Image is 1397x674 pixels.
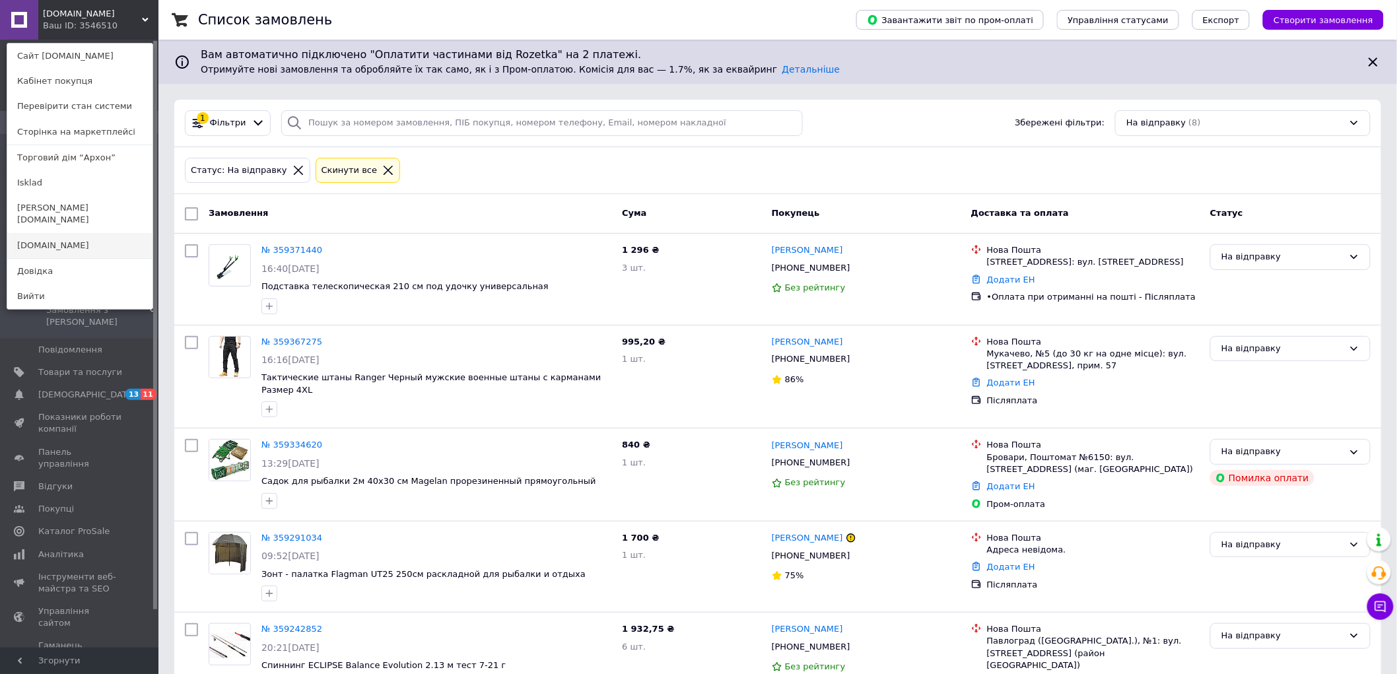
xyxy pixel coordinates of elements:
span: Без рейтингу [785,661,846,671]
span: 16:40[DATE] [261,263,320,274]
span: Cума [622,208,646,218]
span: caiman.club [43,8,142,20]
span: Показники роботи компанії [38,411,122,435]
span: 840 ₴ [622,440,650,450]
div: Мукачево, №5 (до 30 кг на одне місце): вул. [STREET_ADDRESS], прим. 57 [987,348,1200,372]
a: № 359334620 [261,440,322,450]
button: Завантажити звіт по пром-оплаті [856,10,1044,30]
div: Павлоград ([GEOGRAPHIC_DATA].), №1: вул. [STREET_ADDRESS] (район [GEOGRAPHIC_DATA]) [987,635,1200,671]
div: Післяплата [987,579,1200,591]
div: На відправку [1221,342,1344,356]
img: Фото товару [215,337,245,378]
span: Каталог ProSale [38,525,110,537]
a: Сайт [DOMAIN_NAME] [7,44,153,69]
a: Фото товару [209,439,251,481]
div: Нова Пошта [987,244,1200,256]
div: Нова Пошта [987,336,1200,348]
a: Довідка [7,259,153,284]
span: 1 700 ₴ [622,533,659,543]
span: Інструменти веб-майстра та SEO [38,571,122,595]
span: Замовлення [209,208,268,218]
div: Cкинути все [319,164,380,178]
span: 20:21[DATE] [261,642,320,653]
a: Зонт - палатка Flagman UT25 250см раскладной для рыбалки и отдыха [261,569,586,579]
a: Додати ЕН [987,275,1035,285]
div: Нова Пошта [987,532,1200,544]
span: 09:52[DATE] [261,551,320,561]
a: № 359291034 [261,533,322,543]
span: Панель управління [38,446,122,470]
button: Чат з покупцем [1367,593,1394,620]
span: (8) [1188,118,1200,127]
div: Нова Пошта [987,623,1200,635]
a: Фото товару [209,336,251,378]
span: 16:16[DATE] [261,354,320,365]
div: [PHONE_NUMBER] [769,454,853,471]
a: Фото товару [209,532,251,574]
div: Ваш ID: 3546510 [43,20,98,32]
span: 75% [785,570,804,580]
span: Гаманець компанії [38,640,122,663]
a: [PERSON_NAME] [772,440,843,452]
a: Додати ЕН [987,562,1035,572]
div: Статус: На відправку [188,164,290,178]
a: Перевірити стан системи [7,94,153,119]
span: 1 шт. [622,550,646,560]
a: № 359242852 [261,624,322,634]
div: [PHONE_NUMBER] [769,351,853,368]
a: Створити замовлення [1250,15,1384,24]
span: Завантажити звіт по пром-оплаті [867,14,1033,26]
a: Садок для рыбалки 2м 40х30 см Magelan прорезиненный прямоугольный [261,476,596,486]
a: Торговий дім “Архон” [7,145,153,170]
span: 13:29[DATE] [261,458,320,469]
span: Експорт [1203,15,1240,25]
span: [DEMOGRAPHIC_DATA] [38,389,136,401]
div: Нова Пошта [987,439,1200,451]
span: Без рейтингу [785,477,846,487]
button: Управління статусами [1057,10,1179,30]
span: 1 шт. [622,354,646,364]
span: Подставка телескопическая 210 см под удочку универсальная [261,281,549,291]
a: [DOMAIN_NAME] [7,233,153,258]
div: [STREET_ADDRESS]: вул. [STREET_ADDRESS] [987,256,1200,268]
span: Покупці [38,503,74,515]
a: Isklad [7,170,153,195]
div: На відправку [1221,629,1344,643]
a: № 359371440 [261,245,322,255]
a: Фото товару [209,623,251,665]
span: Відгуки [38,481,73,492]
span: 6 шт. [622,642,646,652]
span: Без рейтингу [785,283,846,292]
div: Бровари, Поштомат №6150: вул. [STREET_ADDRESS] (маг. [GEOGRAPHIC_DATA]) [987,452,1200,475]
img: Фото товару [209,533,250,574]
a: [PERSON_NAME][DOMAIN_NAME] [7,195,153,232]
span: 11 [141,389,156,400]
button: Створити замовлення [1263,10,1384,30]
span: 1 932,75 ₴ [622,624,674,634]
a: Додати ЕН [987,481,1035,491]
span: Покупець [772,208,820,218]
span: Аналітика [38,549,84,560]
span: 3 шт. [622,263,646,273]
span: Створити замовлення [1274,15,1373,25]
span: Доставка та оплата [971,208,1069,218]
div: [PHONE_NUMBER] [769,259,853,277]
span: 995,20 ₴ [622,337,665,347]
button: Експорт [1192,10,1250,30]
span: Управління сайтом [38,605,122,629]
a: [PERSON_NAME] [772,244,843,257]
div: Адреса невідома. [987,544,1200,556]
span: 13 [125,389,141,400]
a: Фото товару [209,244,251,286]
img: Фото товару [209,631,250,658]
div: 1 [197,112,209,124]
span: 1 296 ₴ [622,245,659,255]
div: На відправку [1221,538,1344,552]
input: Пошук за номером замовлення, ПІБ покупця, номером телефону, Email, номером накладної [281,110,802,136]
a: Спиннинг ECLIPSE Balance Evolution 2.13 м тест 7-21 г [261,660,506,670]
span: 0 [150,304,154,328]
a: [PERSON_NAME] [772,336,843,349]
